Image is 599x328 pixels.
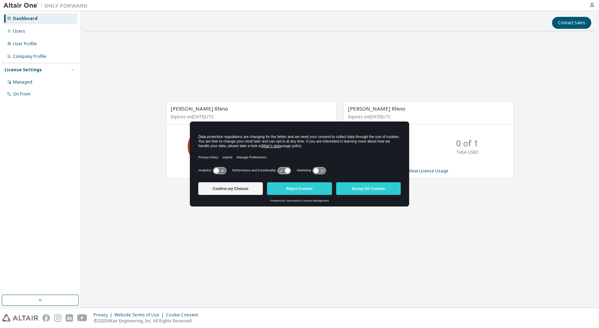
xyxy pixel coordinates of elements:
div: Dashboard [13,16,38,21]
p: Expires on [DATE] UTC [348,114,507,120]
p: 0 of 1 [456,137,479,149]
img: youtube.svg [77,314,87,322]
div: Managed [13,79,32,85]
img: Altair One [4,2,91,9]
div: Users [13,28,25,34]
a: View License Usage [409,168,448,174]
div: Cookie Consent [166,312,202,318]
p: THEA USED [456,149,479,155]
img: linkedin.svg [66,314,73,322]
div: User Profile [13,41,37,47]
div: On Prem [13,91,31,97]
div: License Settings [5,67,42,73]
div: Privacy [94,312,114,318]
button: Contact Sales [552,17,591,29]
p: © 2025 Altair Engineering, Inc. All Rights Reserved. [94,318,202,324]
div: Website Terms of Use [114,312,166,318]
span: [PERSON_NAME] Rhino [171,105,228,112]
img: facebook.svg [42,314,50,322]
span: [PERSON_NAME] Rhino [348,105,405,112]
div: Company Profile [13,54,46,59]
p: Expires on [DATE] UTC [171,114,330,120]
img: instagram.svg [54,314,61,322]
img: altair_logo.svg [2,314,38,322]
